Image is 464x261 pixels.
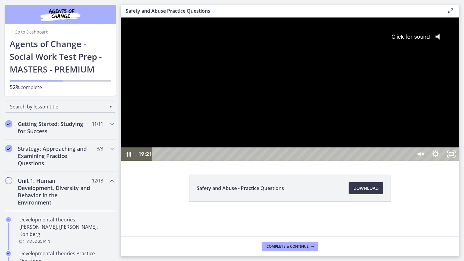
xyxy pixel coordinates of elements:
[291,130,307,143] button: Unmute
[37,238,50,245] span: · 35 min
[349,182,383,194] a: Download
[10,103,106,110] span: Search by lesson title
[307,130,323,143] button: Show settings menu
[10,83,111,91] p: complete
[266,244,309,249] span: Complete & continue
[353,185,379,192] span: Download
[10,37,111,76] h1: Agents of Change - Social Work Test Prep - MASTERS - PREMIUM
[24,7,97,22] img: Agents of Change
[197,185,284,192] span: Safety and Abuse - Practice Questions
[5,101,116,113] div: Search by lesson title
[5,120,12,127] i: Completed
[97,145,103,152] span: 3 / 3
[6,251,11,256] i: Completed
[323,130,338,143] button: Unfullscreen
[262,242,318,251] button: Complete & continue
[18,145,92,167] h2: Strategy: Approaching and Examining Practice Questions
[10,29,49,35] a: Go to Dashboard
[6,217,11,222] i: Completed
[5,145,12,152] i: Completed
[92,120,103,127] span: 11 / 11
[19,238,114,245] div: Video
[126,7,437,14] h3: Safety and Abuse Practice Questions
[19,216,114,245] div: Developmental Theories: [PERSON_NAME], [PERSON_NAME], Kohlberg
[92,177,103,184] span: 12 / 13
[121,18,459,161] iframe: Video Lesson
[10,83,21,91] span: 52%
[18,177,92,206] h2: Unit 1: Human Development, Diversity and Behavior in the Environment
[18,120,92,135] h2: Getting Started: Studying for Success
